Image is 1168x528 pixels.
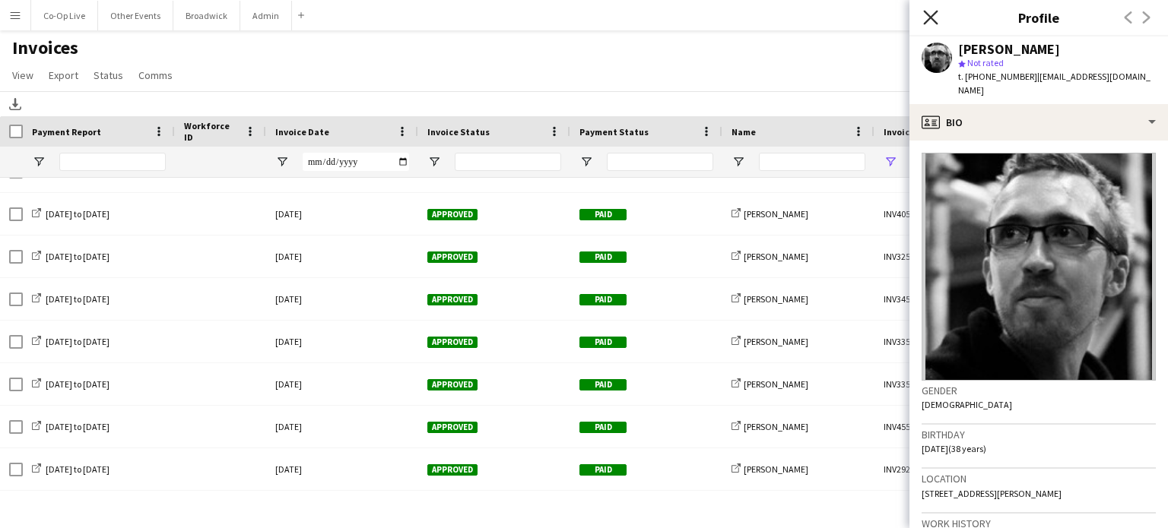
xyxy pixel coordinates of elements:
a: Status [87,65,129,85]
span: [PERSON_NAME] [744,208,808,220]
span: [PERSON_NAME] [744,336,808,347]
span: Invoice Date [275,126,329,138]
span: Paid [579,294,627,305]
span: Approved [427,422,478,433]
input: Name Filter Input [759,153,865,171]
button: Co-Op Live [31,1,98,30]
button: Open Filter Menu [275,155,289,169]
span: Invoice Number [884,126,950,138]
span: [PERSON_NAME] [744,293,808,305]
h3: Gender [922,384,1156,397]
span: Workforce ID [184,120,239,143]
a: [DATE] to [DATE] [32,463,109,475]
button: Broadwick [173,1,240,30]
span: [DATE] to [DATE] [46,293,109,305]
span: [DATE] to [DATE] [46,463,109,475]
a: Export [43,65,84,85]
input: Invoice Date Filter Input [303,153,409,171]
a: View [6,65,40,85]
span: [STREET_ADDRESS][PERSON_NAME] [922,488,1062,499]
span: [DATE] (38 years) [922,443,986,454]
app-action-btn: Download [6,95,24,113]
input: Invoice Status Filter Input [455,153,561,171]
button: Open Filter Menu [32,155,46,169]
input: Payment Report Filter Input [59,153,166,171]
div: INV345325-36273 [874,278,1027,320]
div: INV335122-36273 [874,321,1027,362]
span: [DATE] to [DATE] [46,421,109,432]
span: Approved [427,464,478,476]
button: Open Filter Menu [732,155,745,169]
span: View [12,68,33,82]
div: [DATE] [266,406,418,447]
span: Paid [579,251,627,263]
span: [DATE] to [DATE] [46,251,109,262]
div: INV335238-36273 [874,363,1027,405]
a: [DATE] to [DATE] [32,336,109,347]
div: Bio [909,104,1168,141]
div: [PERSON_NAME] [958,43,1060,56]
span: Payment Report [32,126,101,138]
button: Open Filter Menu [884,155,897,169]
span: [PERSON_NAME] [744,251,808,262]
a: [DATE] to [DATE] [32,421,109,432]
span: Invoice Status [427,126,490,138]
span: Not rated [967,57,1004,68]
div: [DATE] [266,236,418,277]
span: Status [94,68,123,82]
div: [DATE] [266,363,418,405]
div: INV405898-36273 [874,193,1027,235]
span: [DATE] to [DATE] [46,336,109,347]
span: [DATE] to [DATE] [46,378,109,390]
div: [DATE] [266,193,418,235]
h3: Location [922,472,1156,485]
span: t. [PHONE_NUMBER] [958,71,1037,82]
a: [DATE] to [DATE] [32,251,109,262]
span: | [EMAIL_ADDRESS][DOMAIN_NAME] [958,71,1151,96]
span: Paid [579,337,627,348]
span: [DATE] to [DATE] [46,208,109,220]
span: [DEMOGRAPHIC_DATA] [922,399,1012,410]
span: Approved [427,337,478,348]
button: Open Filter Menu [579,155,593,169]
span: Approved [427,294,478,305]
a: [DATE] to [DATE] [32,293,109,305]
div: INV455387-36273 [874,406,1027,447]
span: Approved [427,379,478,390]
button: Other Events [98,1,173,30]
button: Admin [240,1,292,30]
span: [PERSON_NAME] [744,378,808,390]
span: Payment Status [579,126,649,138]
span: Name [732,126,756,138]
span: Paid [579,464,627,476]
a: [DATE] to [DATE] [32,208,109,220]
div: [DATE] [266,321,418,362]
span: Export [49,68,78,82]
span: Paid [579,422,627,433]
div: [DATE] [266,448,418,490]
span: Paid [579,209,627,220]
span: [PERSON_NAME] [744,463,808,475]
span: [PERSON_NAME] [744,421,808,432]
span: Comms [138,68,173,82]
div: INV292558-36273 [874,448,1027,490]
img: Crew avatar or photo [922,153,1156,381]
h3: Birthday [922,428,1156,441]
a: [DATE] to [DATE] [32,378,109,390]
button: Open Filter Menu [427,155,441,169]
div: [DATE] [266,278,418,320]
span: Paid [579,379,627,390]
a: Comms [132,65,179,85]
span: Approved [427,209,478,220]
h3: Profile [909,8,1168,27]
span: Approved [427,251,478,263]
div: INV325786-36273 [874,236,1027,277]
